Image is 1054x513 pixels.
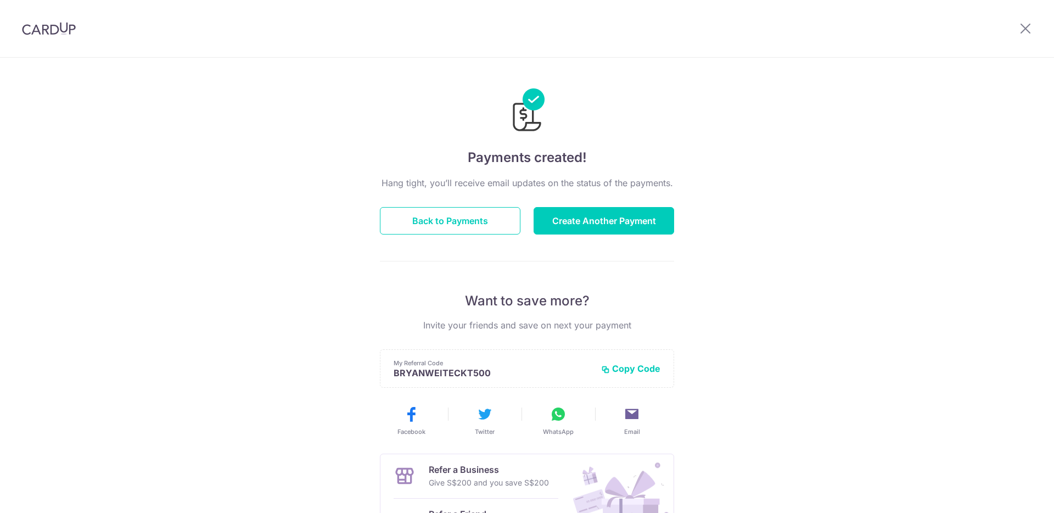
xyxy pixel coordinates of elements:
span: Facebook [397,427,425,436]
button: Facebook [379,405,444,436]
p: Hang tight, you’ll receive email updates on the status of the payments. [380,176,674,189]
p: Give S$200 and you save S$200 [429,476,549,489]
button: Twitter [452,405,517,436]
p: My Referral Code [394,359,592,367]
h4: Payments created! [380,148,674,168]
button: WhatsApp [526,405,591,436]
img: Payments [509,88,545,135]
button: Back to Payments [380,207,520,235]
p: BRYANWEITECKT500 [394,367,592,378]
p: Want to save more? [380,292,674,310]
p: Invite your friends and save on next your payment [380,319,674,332]
button: Create Another Payment [534,207,674,235]
button: Email [599,405,664,436]
iframe: Opens a widget where you can find more information [983,480,1043,508]
span: WhatsApp [543,427,574,436]
button: Copy Code [601,363,660,374]
span: Email [624,427,640,436]
img: CardUp [22,22,76,35]
span: Twitter [475,427,495,436]
p: Refer a Business [429,463,549,476]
